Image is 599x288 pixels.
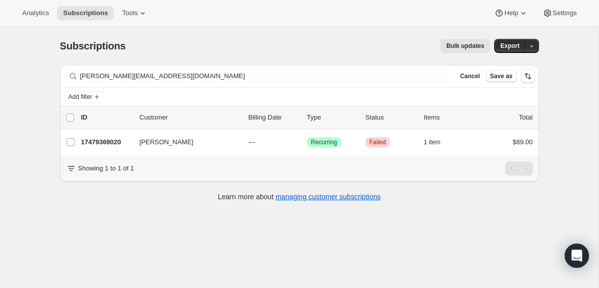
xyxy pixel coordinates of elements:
button: Settings [536,6,583,20]
button: Sort the results [521,69,535,83]
button: Save as [486,70,517,82]
button: Cancel [456,70,484,82]
button: Add filter [64,91,104,103]
button: Export [494,39,525,53]
span: Failed [370,138,386,146]
div: Items [424,112,474,123]
span: Recurring [311,138,337,146]
p: ID [81,112,132,123]
span: Cancel [460,72,480,80]
p: Customer [140,112,241,123]
button: [PERSON_NAME] [134,134,234,150]
button: Subscriptions [57,6,114,20]
input: Filter subscribers [80,69,450,83]
button: Analytics [16,6,55,20]
span: Tools [122,9,138,17]
p: Status [366,112,416,123]
div: 17479369020[PERSON_NAME]---SuccessRecurringCriticalFailed1 item$89.00 [81,135,533,149]
div: Open Intercom Messenger [565,244,589,268]
a: managing customer subscriptions [275,193,381,201]
p: 17479369020 [81,137,132,147]
span: Subscriptions [63,9,108,17]
p: Total [519,112,532,123]
span: Analytics [22,9,49,17]
span: [PERSON_NAME] [140,137,194,147]
nav: Pagination [505,161,533,176]
span: Save as [490,72,513,80]
p: Showing 1 to 1 of 1 [78,163,134,174]
button: 1 item [424,135,452,149]
span: Subscriptions [60,40,126,51]
p: Billing Date [249,112,299,123]
button: Bulk updates [440,39,490,53]
button: Tools [116,6,154,20]
div: IDCustomerBilling DateTypeStatusItemsTotal [81,112,533,123]
div: Type [307,112,357,123]
span: Settings [553,9,577,17]
span: Add filter [69,93,92,101]
span: Help [504,9,518,17]
span: Export [500,42,519,50]
span: --- [249,138,255,146]
p: Learn more about [218,192,381,202]
button: Help [488,6,534,20]
span: Bulk updates [446,42,484,50]
span: 1 item [424,138,441,146]
span: $89.00 [513,138,533,146]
